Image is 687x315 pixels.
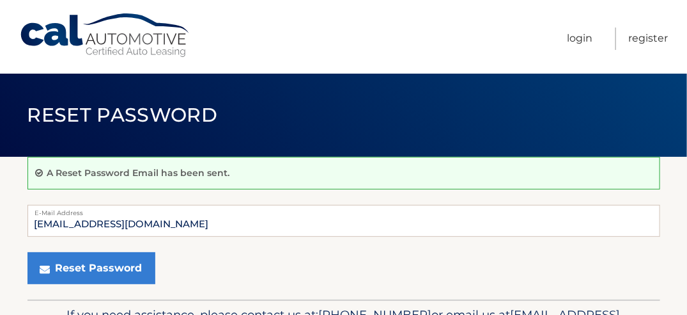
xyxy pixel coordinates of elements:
span: Reset Password [27,103,217,127]
label: E-Mail Address [27,205,660,215]
a: Login [567,28,592,50]
a: Cal Automotive [19,13,192,58]
a: Register [628,28,668,50]
p: A Reset Password Email has been sent. [47,167,230,179]
button: Reset Password [27,252,155,284]
input: E-Mail Address [27,205,660,237]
